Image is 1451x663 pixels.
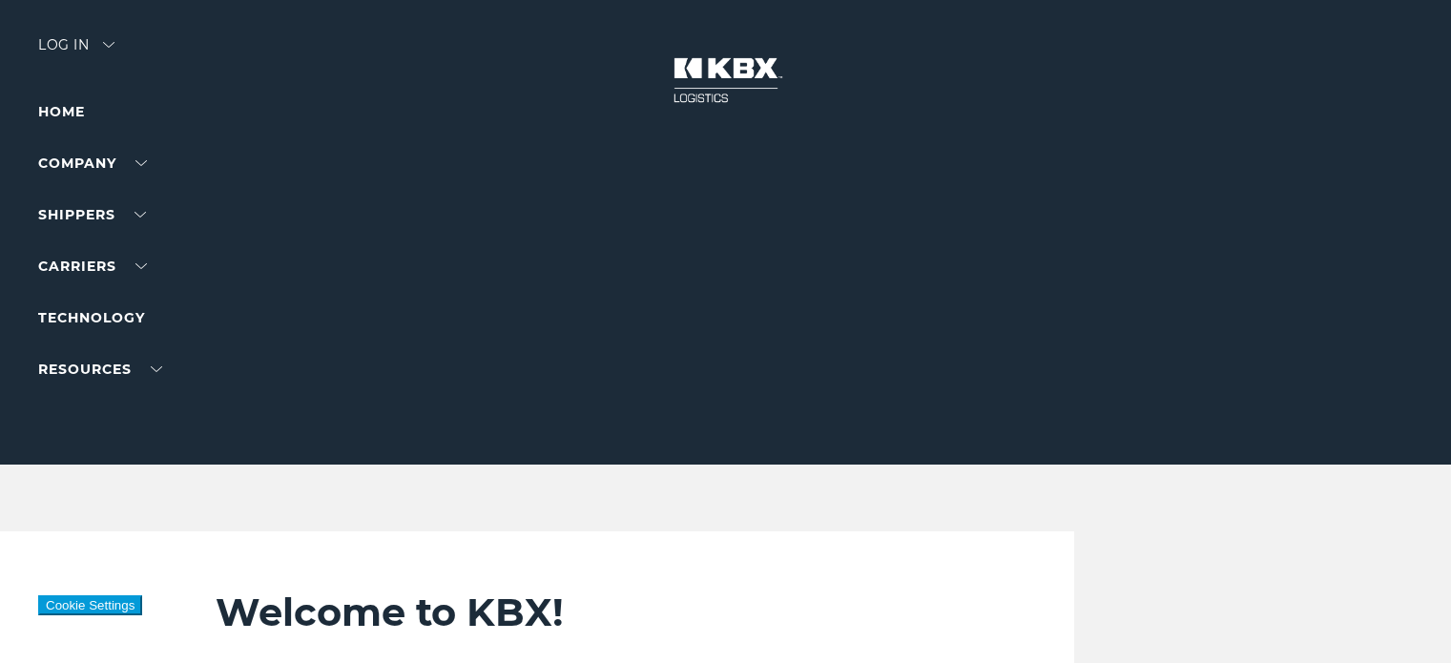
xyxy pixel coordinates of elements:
[38,155,147,172] a: Company
[38,595,142,615] button: Cookie Settings
[38,206,146,223] a: SHIPPERS
[38,103,85,120] a: Home
[216,589,999,636] h2: Welcome to KBX!
[654,38,798,122] img: kbx logo
[38,309,145,326] a: Technology
[38,361,162,378] a: RESOURCES
[103,42,114,48] img: arrow
[38,38,114,66] div: Log in
[38,258,147,275] a: Carriers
